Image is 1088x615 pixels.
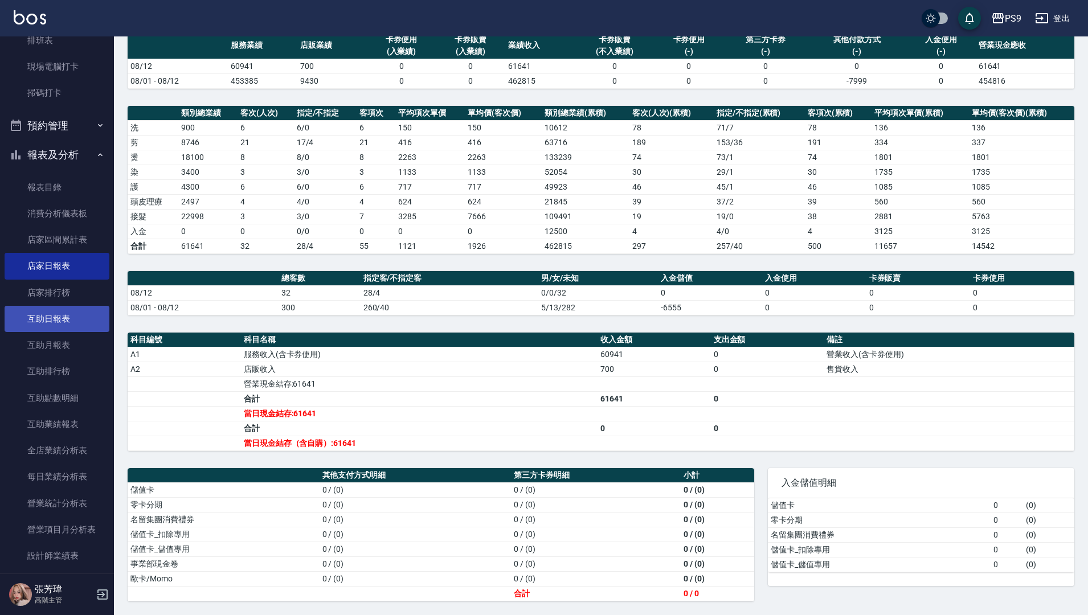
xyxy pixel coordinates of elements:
div: 卡券販賣 [578,34,652,46]
td: 21 [357,135,395,150]
td: ( 0 ) [1023,557,1074,572]
td: 21 [238,135,294,150]
button: 登出 [1030,8,1074,29]
td: 453385 [228,73,297,88]
td: 4 / 0 [714,224,805,239]
td: 29 / 1 [714,165,805,179]
td: 5763 [969,209,1074,224]
td: 257/40 [714,239,805,253]
td: 14542 [969,239,1074,253]
td: 0 [711,421,824,436]
td: -6555 [658,300,762,315]
div: (不入業績) [578,46,652,58]
td: 儲值卡 [768,498,991,513]
td: 08/12 [128,59,228,73]
td: 28/4 [294,239,357,253]
td: 8 / 0 [294,150,357,165]
td: 4 [629,224,714,239]
td: 0 [575,73,655,88]
td: 0 [655,59,724,73]
td: 零卡分期 [768,512,991,527]
td: 8 [357,150,395,165]
td: 0 / (0) [681,527,754,542]
td: 61641 [976,59,1074,73]
th: 單均價(客次價)(累積) [969,106,1074,121]
td: 1133 [465,165,542,179]
th: 指定客/不指定客 [361,271,539,286]
td: 700 [297,59,367,73]
td: 0 / (0) [320,556,512,571]
button: 報表及分析 [5,140,109,170]
a: 店家排行榜 [5,280,109,306]
td: 0 / (0) [320,497,512,512]
th: 收入金額 [598,333,711,347]
td: 0 [711,347,824,362]
td: 0 [575,59,655,73]
td: 717 [395,179,465,194]
th: 卡券使用 [970,271,1074,286]
td: A1 [128,347,241,362]
td: 0 [970,285,1074,300]
table: a dense table [128,468,754,601]
td: 0 / (0) [511,542,681,556]
td: 136 [872,120,970,135]
td: 0 / (0) [511,527,681,542]
td: 60941 [598,347,711,362]
th: 支出金額 [711,333,824,347]
a: 報表目錄 [5,174,109,200]
td: 0 / (0) [681,497,754,512]
a: 互助日報表 [5,306,109,332]
td: 洗 [128,120,178,135]
th: 入金儲值 [658,271,762,286]
td: 0 [991,527,1024,542]
td: 接髮 [128,209,178,224]
td: 名留集團消費禮券 [128,512,320,527]
td: 0 [465,224,542,239]
a: 消費分析儀表板 [5,200,109,227]
td: 46 [629,179,714,194]
td: 5/13/282 [538,300,658,315]
h5: 張芳瑋 [35,584,93,595]
td: 0 / (0) [320,527,512,542]
a: 每日業績分析表 [5,464,109,490]
td: 0 [367,59,436,73]
td: 當日現金結存:61641 [241,406,598,421]
td: 150 [465,120,542,135]
td: 3125 [872,224,970,239]
td: 0 / (0) [681,512,754,527]
td: 0 / (0) [320,482,512,497]
td: 38 [805,209,872,224]
td: 0 [436,73,505,88]
td: 0 [655,73,724,88]
td: ( 0 ) [1023,542,1074,557]
td: 0 / (0) [681,542,754,556]
td: 染 [128,165,178,179]
td: 624 [465,194,542,209]
td: ( 0 ) [1023,512,1074,527]
th: 科目編號 [128,333,241,347]
td: 0 / (0) [511,571,681,586]
td: 49923 [542,179,629,194]
td: 售貨收入 [824,362,1074,376]
td: 150 [395,120,465,135]
div: 第三方卡券 [726,34,804,46]
img: Person [9,583,32,606]
img: Logo [14,10,46,24]
td: 3 [238,209,294,224]
td: 39 [805,194,872,209]
button: save [958,7,981,30]
td: 416 [465,135,542,150]
td: 儲值卡_扣除專用 [768,542,991,557]
td: 191 [805,135,872,150]
td: -7999 [808,73,906,88]
td: 189 [629,135,714,150]
td: 頭皮理療 [128,194,178,209]
td: 7666 [465,209,542,224]
td: 61641 [178,239,238,253]
td: 78 [629,120,714,135]
td: 3 / 0 [294,209,357,224]
td: 0 [970,300,1074,315]
td: 2263 [465,150,542,165]
td: 22998 [178,209,238,224]
th: 科目名稱 [241,333,598,347]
